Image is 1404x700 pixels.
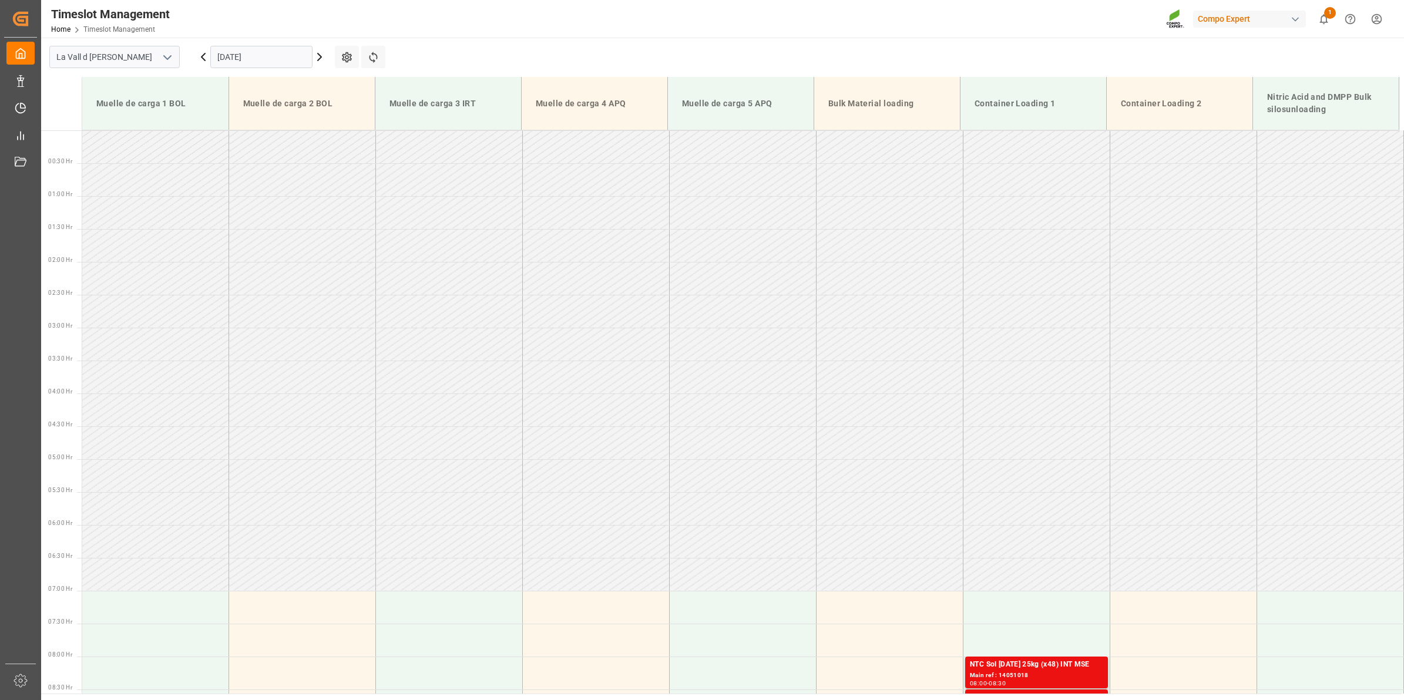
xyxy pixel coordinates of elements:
[970,681,987,686] div: 08:00
[970,671,1103,681] div: Main ref : 14051018
[987,681,989,686] div: -
[1324,7,1336,19] span: 1
[48,388,72,395] span: 04:00 Hr
[677,93,804,115] div: Muelle de carga 5 APQ
[51,5,170,23] div: Timeslot Management
[210,46,313,68] input: DD.MM.YYYY
[385,93,512,115] div: Muelle de carga 3 IRT
[48,651,72,658] span: 08:00 Hr
[970,93,1097,115] div: Container Loading 1
[48,520,72,526] span: 06:00 Hr
[48,618,72,625] span: 07:30 Hr
[48,322,72,329] span: 03:00 Hr
[48,421,72,428] span: 04:30 Hr
[48,257,72,263] span: 02:00 Hr
[970,659,1103,671] div: NTC Sol [DATE] 25kg (x48) INT MSE
[48,585,72,592] span: 07:00 Hr
[824,93,950,115] div: Bulk Material loading
[158,48,176,66] button: open menu
[48,290,72,296] span: 02:30 Hr
[531,93,658,115] div: Muelle de carga 4 APQ
[49,46,180,68] input: Type to search/select
[239,93,365,115] div: Muelle de carga 2 BOL
[1262,86,1389,120] div: Nitric Acid and DMPP Bulk silosunloading
[48,553,72,559] span: 06:30 Hr
[1311,6,1337,32] button: show 1 new notifications
[48,191,72,197] span: 01:00 Hr
[989,681,1006,686] div: 08:30
[48,355,72,362] span: 03:30 Hr
[92,93,219,115] div: Muelle de carga 1 BOL
[48,487,72,493] span: 05:30 Hr
[1116,93,1243,115] div: Container Loading 2
[1337,6,1363,32] button: Help Center
[51,25,70,33] a: Home
[48,454,72,460] span: 05:00 Hr
[48,158,72,164] span: 00:30 Hr
[1193,8,1311,30] button: Compo Expert
[48,684,72,691] span: 08:30 Hr
[1166,9,1185,29] img: Screenshot%202023-09-29%20at%2010.02.21.png_1712312052.png
[1193,11,1306,28] div: Compo Expert
[48,224,72,230] span: 01:30 Hr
